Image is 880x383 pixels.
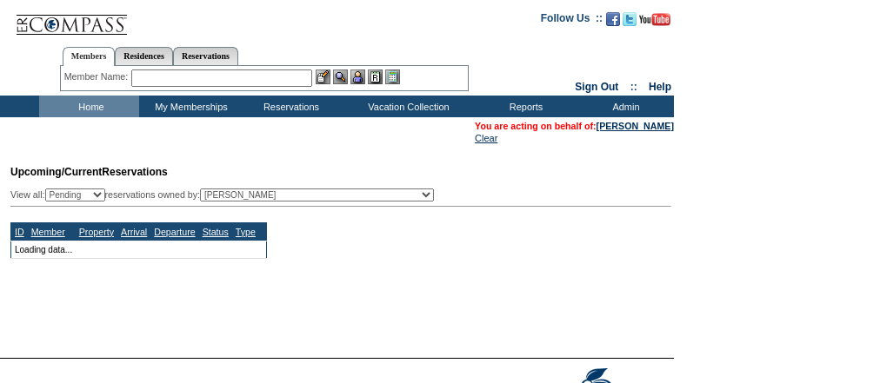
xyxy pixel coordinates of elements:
[475,121,674,131] span: You are acting on behalf of:
[11,241,267,258] td: Loading data...
[385,69,400,84] img: b_calculator.gif
[333,69,348,84] img: View
[15,227,24,237] a: ID
[339,96,474,117] td: Vacation Collection
[623,17,637,28] a: Follow us on Twitter
[121,227,147,237] a: Arrival
[630,81,637,93] span: ::
[574,96,674,117] td: Admin
[606,12,620,26] img: Become our fan on Facebook
[203,227,229,237] a: Status
[606,17,620,28] a: Become our fan on Facebook
[316,69,330,84] img: b_edit.gif
[239,96,339,117] td: Reservations
[350,69,365,84] img: Impersonate
[39,96,139,117] td: Home
[139,96,239,117] td: My Memberships
[649,81,671,93] a: Help
[368,69,383,84] img: Reservations
[10,188,442,201] div: View all: reservations owned by:
[639,13,670,26] img: Subscribe to our YouTube Channel
[63,47,116,66] a: Members
[64,69,131,84] div: Member Name:
[575,81,618,93] a: Sign Out
[236,227,256,237] a: Type
[10,166,102,178] span: Upcoming/Current
[541,10,603,31] td: Follow Us ::
[623,12,637,26] img: Follow us on Twitter
[31,227,65,237] a: Member
[475,133,497,143] a: Clear
[10,166,168,178] span: Reservations
[597,121,674,131] a: [PERSON_NAME]
[474,96,574,117] td: Reports
[79,227,114,237] a: Property
[173,47,238,65] a: Reservations
[115,47,173,65] a: Residences
[154,227,195,237] a: Departure
[639,17,670,28] a: Subscribe to our YouTube Channel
